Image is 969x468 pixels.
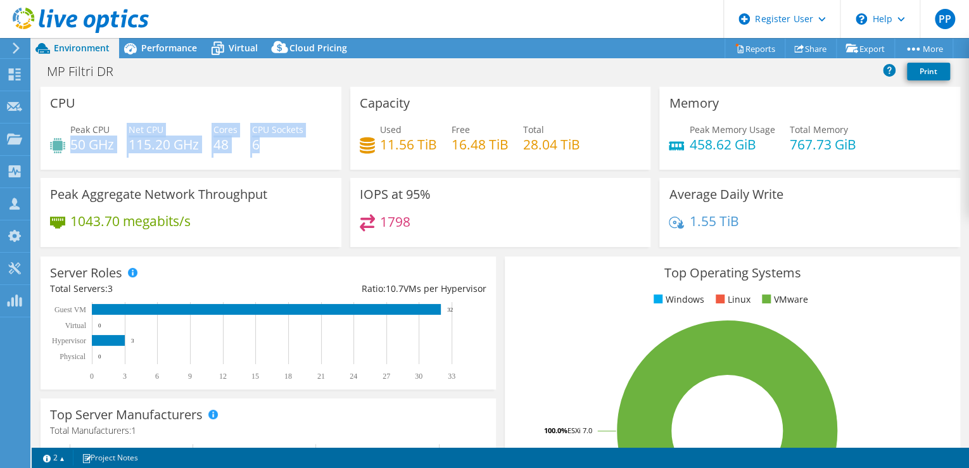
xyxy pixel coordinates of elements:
h4: 48 [213,137,237,151]
text: 3 [131,338,134,344]
span: Net CPU [129,123,163,136]
a: More [894,39,953,58]
text: 0 [98,322,101,329]
span: Total [523,123,544,136]
h4: 28.04 TiB [523,137,580,151]
span: Peak CPU [70,123,110,136]
h4: 11.56 TiB [380,137,437,151]
text: 27 [383,372,390,381]
tspan: 100.0% [544,426,567,435]
span: Performance [141,42,197,54]
tspan: ESXi 7.0 [567,426,592,435]
h3: Top Operating Systems [514,266,951,280]
h4: 767.73 GiB [789,137,856,151]
text: 6 [155,372,159,381]
a: Project Notes [73,450,147,465]
h4: 6 [252,137,303,151]
text: 15 [251,372,259,381]
a: Export [836,39,895,58]
span: Cores [213,123,237,136]
text: 0 [98,353,101,360]
h4: 1.55 TiB [689,214,738,228]
h4: 50 GHz [70,137,114,151]
text: Physical [60,352,85,361]
span: CPU Sockets [252,123,303,136]
span: 3 [108,282,113,294]
span: Used [380,123,402,136]
text: 9 [188,372,192,381]
a: Share [785,39,837,58]
text: Virtual [65,321,87,330]
h3: Capacity [360,96,410,110]
a: 2 [34,450,73,465]
span: Free [452,123,470,136]
text: 0 [90,372,94,381]
h4: 1798 [380,215,410,229]
text: 33 [448,372,455,381]
h4: 1043.70 megabits/s [70,214,191,228]
span: Cloud Pricing [289,42,347,54]
text: 24 [350,372,357,381]
h4: 458.62 GiB [689,137,775,151]
span: 10.7 [386,282,403,294]
a: Print [907,63,950,80]
a: Reports [725,39,785,58]
div: Total Servers: [50,282,268,296]
li: VMware [759,293,808,307]
div: Ratio: VMs per Hypervisor [268,282,486,296]
h3: Peak Aggregate Network Throughput [50,187,267,201]
h1: MP Filtri DR [41,65,133,79]
svg: \n [856,13,867,25]
li: Windows [650,293,704,307]
h3: Memory [669,96,718,110]
h3: Server Roles [50,266,122,280]
span: Peak Memory Usage [689,123,775,136]
text: 12 [219,372,227,381]
span: Environment [54,42,110,54]
h3: Average Daily Write [669,187,783,201]
text: 21 [317,372,325,381]
text: 3 [123,372,127,381]
span: 1 [131,424,136,436]
text: Hypervisor [52,336,86,345]
span: Total Memory [789,123,847,136]
li: Linux [712,293,750,307]
span: PP [935,9,955,29]
text: 32 [447,307,453,313]
text: 18 [284,372,292,381]
text: Guest VM [54,305,86,314]
h3: IOPS at 95% [360,187,431,201]
span: Virtual [229,42,258,54]
h3: Top Server Manufacturers [50,408,203,422]
h3: CPU [50,96,75,110]
h4: 115.20 GHz [129,137,199,151]
h4: 16.48 TiB [452,137,509,151]
text: 30 [415,372,422,381]
h4: Total Manufacturers: [50,424,486,438]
